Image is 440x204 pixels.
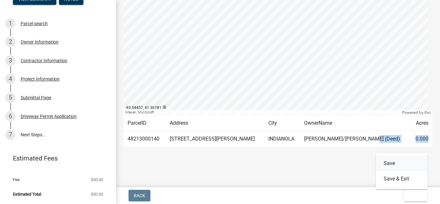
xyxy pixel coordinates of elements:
a: Esri [425,110,431,115]
div: 5 [5,92,15,103]
span: $50.00 [91,192,103,196]
td: Address [166,115,264,131]
span: Exit [409,193,418,198]
button: Exit [404,190,427,201]
div: Project Information [21,77,60,81]
button: Save & Exit [376,171,427,187]
div: Submittal Page [21,95,51,100]
div: Exit [376,153,427,189]
div: 1 [5,18,15,29]
td: Acres [410,115,432,131]
td: City [264,115,301,131]
div: Driveway Permit Application [21,114,77,119]
span: Back [134,193,145,198]
div: Owner Information [21,40,59,44]
td: [STREET_ADDRESS][PERSON_NAME] [166,131,264,147]
div: Contractor Information [21,58,67,63]
td: 0.000 [410,131,432,147]
div: 7 [5,130,15,140]
div: 4 [5,74,15,84]
td: ParcelID [124,115,166,131]
a: Estimated Fees [5,152,106,165]
td: [PERSON_NAME]/[PERSON_NAME] (Deed) [300,131,410,147]
td: INDIANOLA [264,131,301,147]
td: 48213000140 [124,131,166,147]
td: OwnerName [300,115,410,131]
button: Back [129,190,150,201]
div: 6 [5,111,15,121]
div: Powered by [401,110,432,115]
div: 3 [5,55,15,66]
div: 2 [5,37,15,47]
button: Save [376,156,427,171]
span: $50.00 [91,178,103,182]
div: Parcel search [21,21,48,26]
span: Estimated Total [13,192,41,196]
span: Fee [13,178,20,182]
div: Maxar, Microsoft [124,110,401,115]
